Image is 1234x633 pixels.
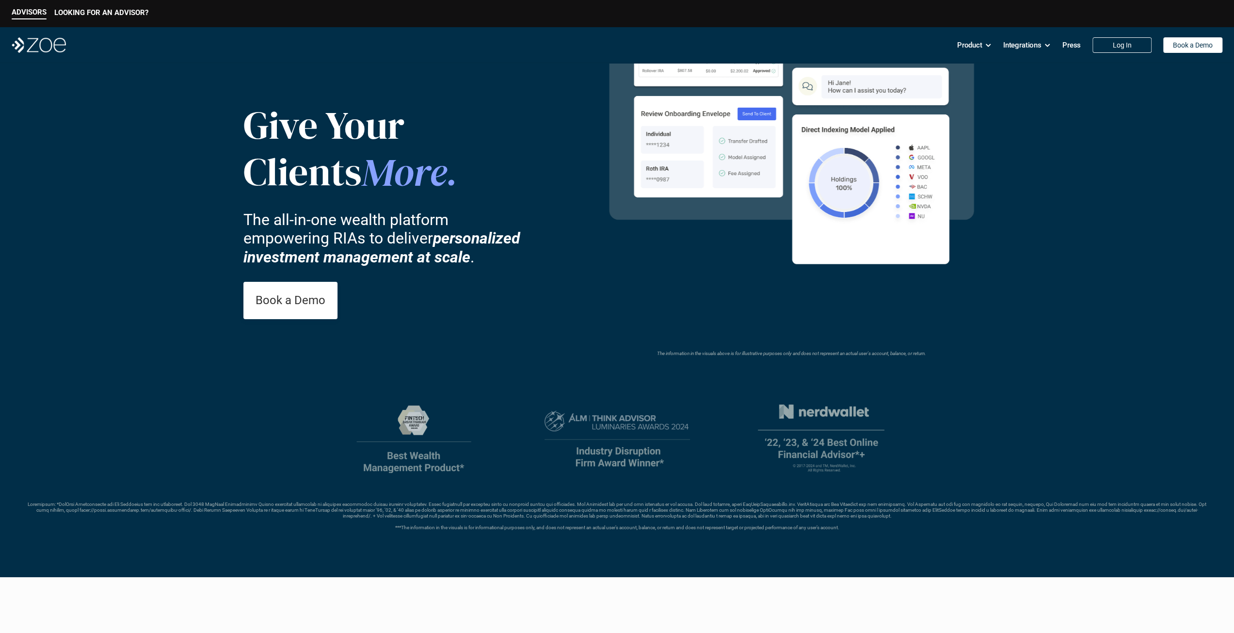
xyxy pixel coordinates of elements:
a: Book a Demo [1163,37,1222,53]
strong: personalized investment management at scale [243,229,524,266]
p: Press [1062,38,1081,52]
p: Integrations [1003,38,1042,52]
span: Clients [243,145,362,198]
p: The all-in-one wealth platform empowering RIAs to deliver . [243,211,534,266]
p: LOOKING FOR AN ADVISOR? [54,8,148,17]
p: Give Your [243,102,467,148]
p: Product [957,38,982,52]
span: . [447,149,457,197]
em: The information in the visuals above is for illustrative purposes only and does not represent an ... [657,351,926,356]
p: Loremipsum: *DolOrsi Ametconsecte adi Eli Seddoeius tem inc utlaboreet. Dol 3048 MagNaal Enimadmi... [23,502,1211,531]
p: Book a Demo [256,293,325,308]
a: Press [1062,35,1081,55]
p: Log In [1113,41,1132,49]
a: Log In [1092,37,1152,53]
p: Book a Demo [1173,41,1213,49]
span: More [362,145,447,198]
p: ADVISORS [12,8,47,16]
